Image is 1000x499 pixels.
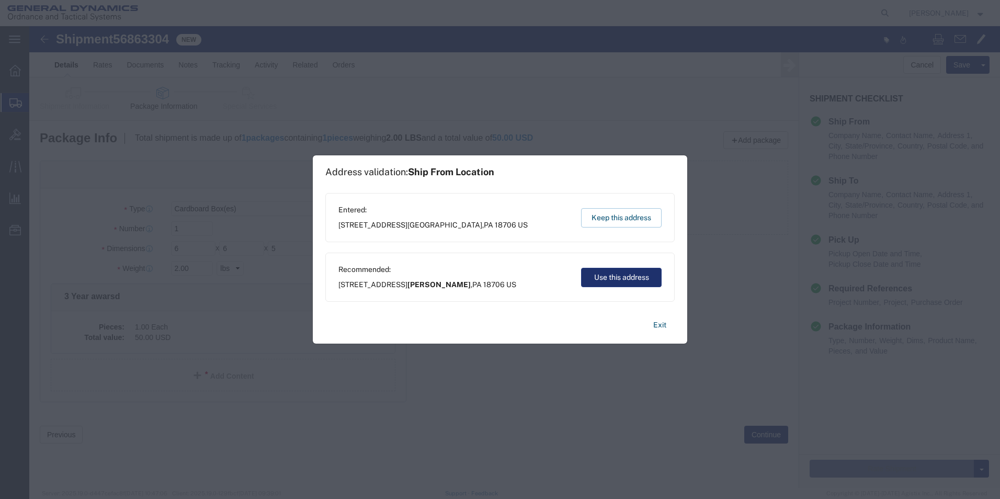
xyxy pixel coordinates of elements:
[338,205,528,216] span: Entered:
[338,264,516,275] span: Recommended:
[407,280,471,289] span: [PERSON_NAME]
[338,279,516,290] span: [STREET_ADDRESS] ,
[408,166,494,177] span: Ship From Location
[483,280,505,289] span: 18706
[495,221,516,229] span: 18706
[506,280,516,289] span: US
[581,208,662,228] button: Keep this address
[581,268,662,287] button: Use this address
[325,166,494,178] h1: Address validation:
[338,220,528,231] span: [STREET_ADDRESS] ,
[407,221,482,229] span: [GEOGRAPHIC_DATA]
[645,316,675,334] button: Exit
[484,221,493,229] span: PA
[472,280,482,289] span: PA
[518,221,528,229] span: US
